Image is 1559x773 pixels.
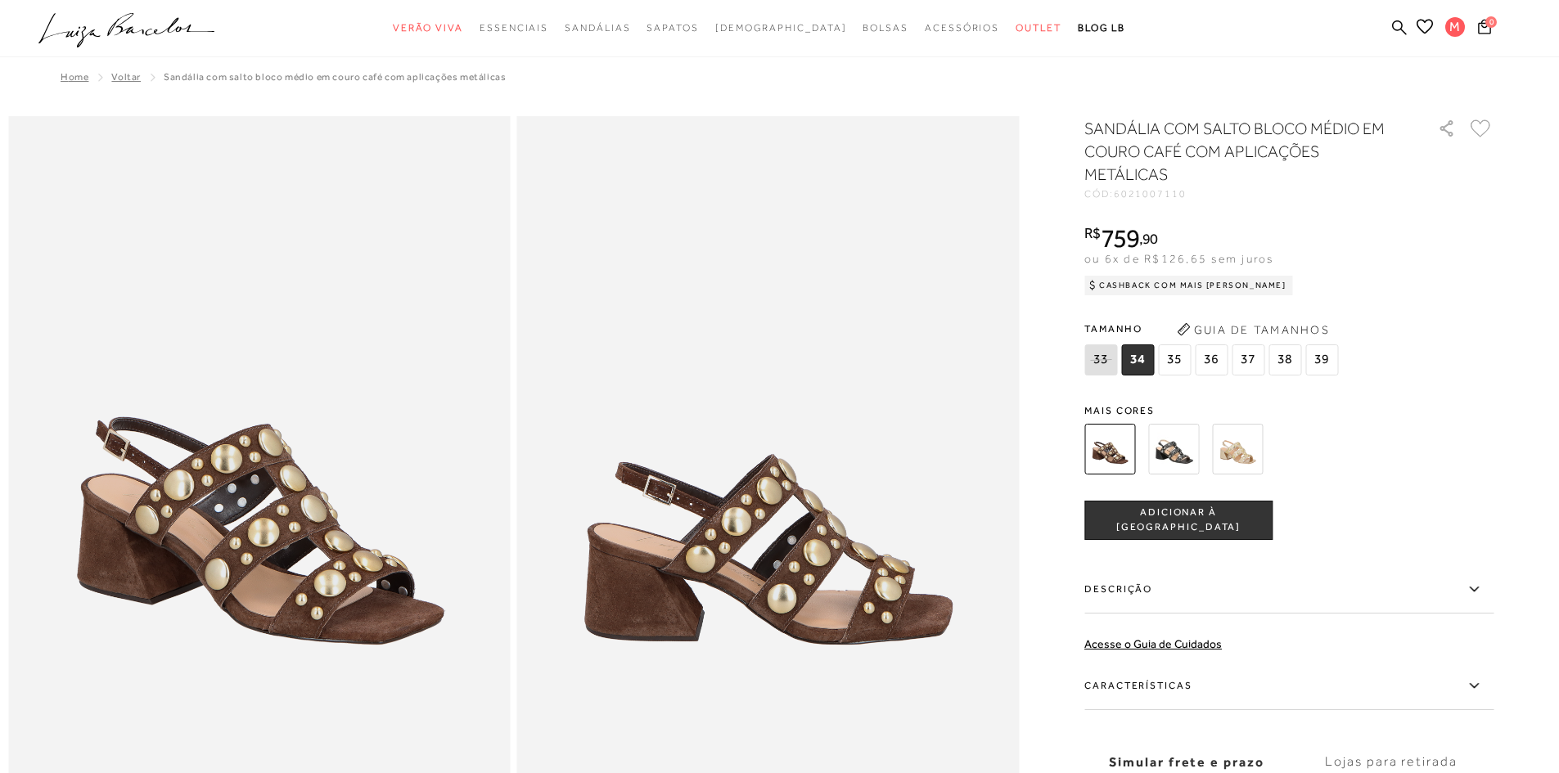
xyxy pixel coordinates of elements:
button: M [1438,16,1473,42]
a: Voltar [111,71,141,83]
span: Essenciais [480,22,548,34]
span: SANDÁLIA COM SALTO BLOCO MÉDIO EM COURO CAFÉ COM APLICAÇÕES METÁLICAS [164,71,506,83]
span: 34 [1121,344,1154,375]
button: 0 [1473,18,1496,40]
span: Sandálias [565,22,630,34]
span: 38 [1268,344,1301,375]
span: Outlet [1016,22,1061,34]
span: ADICIONAR À [GEOGRAPHIC_DATA] [1085,506,1272,534]
img: SANDÁLIA COM SALTO BLOCO MÉDIO EM METALIZADO DOURADO COM APLICAÇÕES METÁLICAS [1212,424,1263,474]
span: M [1445,17,1465,37]
span: Verão Viva [393,22,463,34]
span: 39 [1305,344,1338,375]
img: SANDÁLIA COM SALTO BLOCO MÉDIO EM COURO PRETO COM APLICAÇÕES METÁLICAS [1148,424,1199,474]
span: 0 [1485,16,1497,28]
div: Cashback com Mais [PERSON_NAME] [1084,276,1293,295]
i: R$ [1084,226,1101,240]
button: ADICIONAR À [GEOGRAPHIC_DATA] [1084,501,1273,540]
a: noSubCategoriesText [480,13,548,43]
span: [DEMOGRAPHIC_DATA] [715,22,847,34]
span: ou 6x de R$126,65 sem juros [1084,252,1273,265]
span: Mais cores [1084,406,1494,416]
label: Características [1084,663,1494,710]
a: BLOG LB [1078,13,1125,43]
span: 759 [1101,223,1139,253]
a: noSubCategoriesText [1016,13,1061,43]
span: 6021007110 [1114,188,1187,200]
a: noSubCategoriesText [393,13,463,43]
span: 90 [1142,230,1158,247]
a: Home [61,71,88,83]
h1: SANDÁLIA COM SALTO BLOCO MÉDIO EM COURO CAFÉ COM APLICAÇÕES METÁLICAS [1084,117,1391,186]
a: Acesse o Guia de Cuidados [1084,637,1222,650]
i: , [1139,231,1158,246]
a: noSubCategoriesText [715,13,847,43]
button: Guia de Tamanhos [1171,317,1335,343]
img: SANDÁLIA COM SALTO BLOCO MÉDIO EM COURO CAFÉ COM APLICAÇÕES METÁLICAS [1084,424,1135,474]
span: Sapatos [647,22,698,34]
span: 37 [1232,344,1264,375]
a: noSubCategoriesText [863,13,908,43]
a: noSubCategoriesText [925,13,999,43]
span: Tamanho [1084,317,1342,341]
span: 36 [1195,344,1228,375]
a: noSubCategoriesText [647,13,698,43]
label: Descrição [1084,566,1494,613]
span: 33 [1084,344,1117,375]
a: noSubCategoriesText [565,13,630,43]
span: Acessórios [925,22,999,34]
span: BLOG LB [1078,22,1125,34]
span: Bolsas [863,22,908,34]
span: 35 [1158,344,1191,375]
div: CÓD: [1084,189,1412,199]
